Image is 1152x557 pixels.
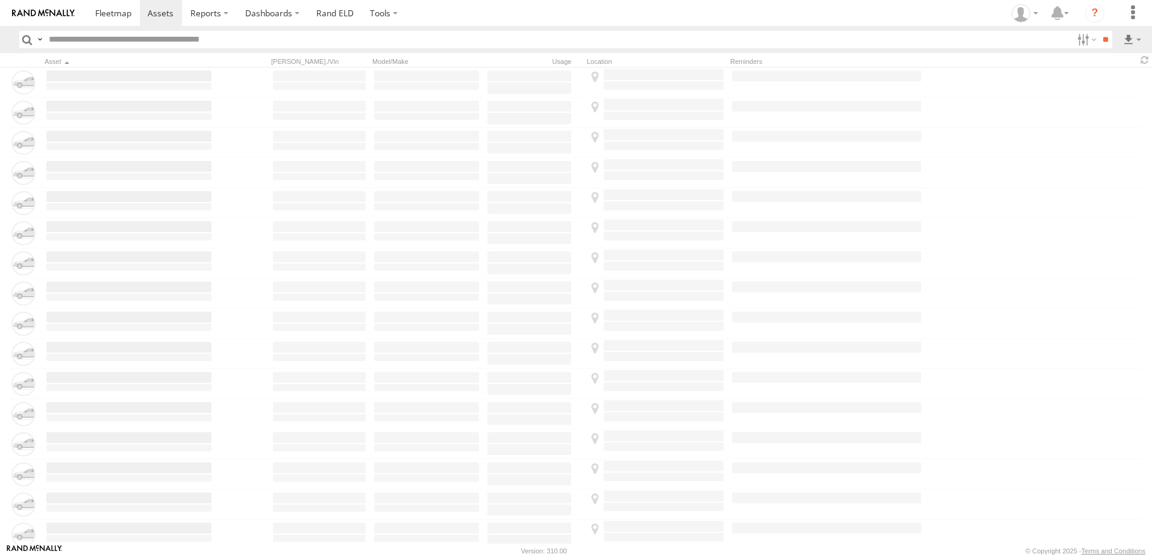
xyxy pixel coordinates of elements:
[1085,4,1104,23] i: ?
[1025,547,1145,555] div: © Copyright 2025 -
[730,57,923,66] div: Reminders
[12,9,75,17] img: rand-logo.svg
[45,57,213,66] div: Click to Sort
[271,57,368,66] div: [PERSON_NAME]./Vin
[1122,31,1142,48] label: Export results as...
[1072,31,1098,48] label: Search Filter Options
[521,547,567,555] div: Version: 310.00
[372,57,481,66] div: Model/Make
[7,545,62,557] a: Visit our Website
[486,57,582,66] div: Usage
[1007,4,1042,22] div: Tim Zylstra
[587,57,725,66] div: Location
[1082,547,1145,555] a: Terms and Conditions
[35,31,45,48] label: Search Query
[1138,54,1152,66] span: Refresh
